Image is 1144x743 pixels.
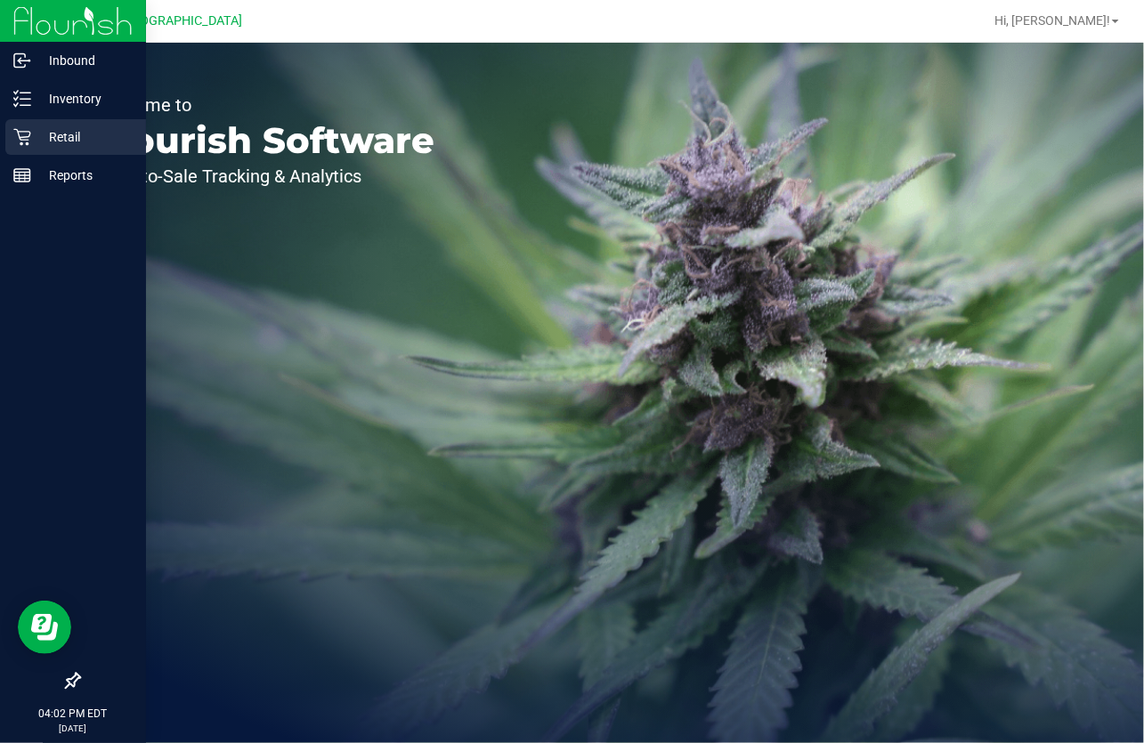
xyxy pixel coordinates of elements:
[13,52,31,69] inline-svg: Inbound
[96,167,434,185] p: Seed-to-Sale Tracking & Analytics
[18,601,71,654] iframe: Resource center
[31,165,138,186] p: Reports
[13,90,31,108] inline-svg: Inventory
[31,88,138,109] p: Inventory
[31,50,138,71] p: Inbound
[13,166,31,184] inline-svg: Reports
[994,13,1110,28] span: Hi, [PERSON_NAME]!
[96,96,434,114] p: Welcome to
[13,128,31,146] inline-svg: Retail
[96,123,434,158] p: Flourish Software
[8,706,138,722] p: 04:02 PM EDT
[31,126,138,148] p: Retail
[8,722,138,735] p: [DATE]
[121,13,243,28] span: [GEOGRAPHIC_DATA]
